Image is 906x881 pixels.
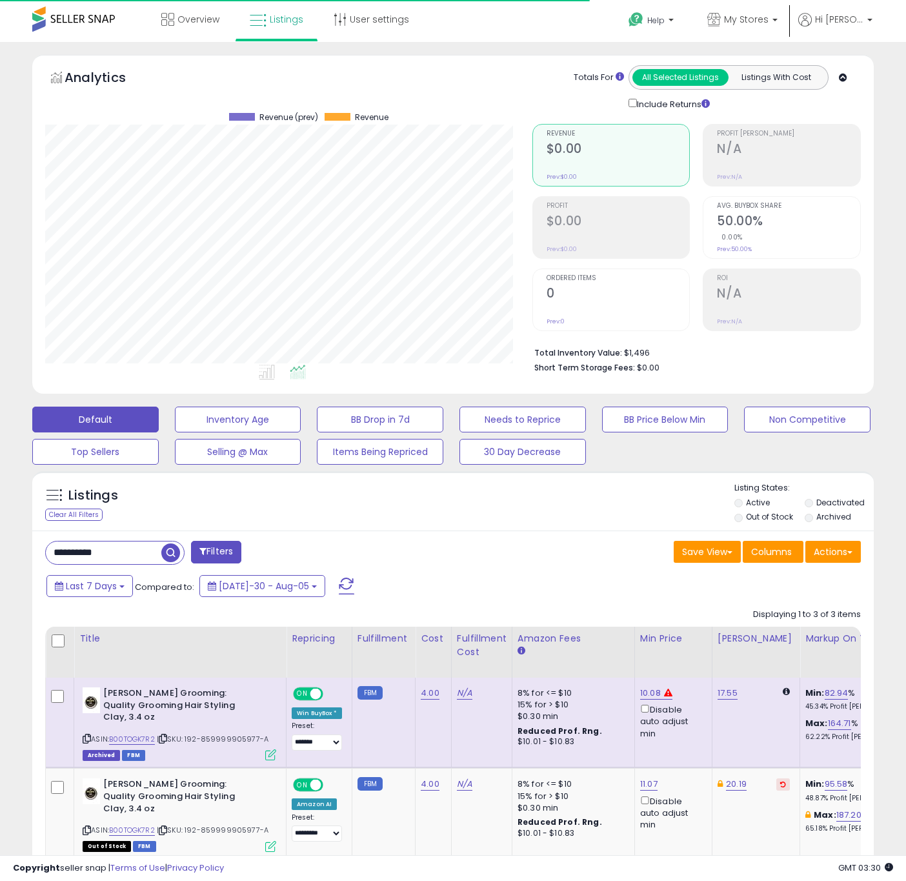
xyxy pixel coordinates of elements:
[83,841,131,852] span: All listings that are currently out of stock and unavailable for purchase on Amazon
[294,689,310,700] span: ON
[717,245,752,253] small: Prev: 50.00%
[825,778,848,791] a: 95.58
[628,12,644,28] i: Get Help
[46,575,133,597] button: Last 7 Days
[640,632,707,645] div: Min Price
[135,581,194,593] span: Compared to:
[743,541,803,563] button: Columns
[357,686,383,700] small: FBM
[133,841,156,852] span: FBM
[122,750,145,761] span: FBM
[175,439,301,465] button: Selling @ Max
[13,862,224,875] div: seller snap | |
[259,113,318,122] span: Revenue (prev)
[518,632,629,645] div: Amazon Fees
[83,687,276,759] div: ASIN:
[79,632,281,645] div: Title
[421,632,446,645] div: Cost
[547,173,577,181] small: Prev: $0.00
[317,439,443,465] button: Items Being Repriced
[457,632,507,659] div: Fulfillment Cost
[68,487,118,505] h5: Listings
[815,13,863,26] span: Hi [PERSON_NAME]
[805,778,825,790] b: Min:
[294,780,310,791] span: ON
[726,778,747,791] a: 20.19
[547,245,577,253] small: Prev: $0.00
[674,541,741,563] button: Save View
[83,778,100,804] img: 41jq2lmI6CL._SL40_.jpg
[825,687,849,700] a: 82.94
[828,717,851,730] a: 164.71
[717,203,860,210] span: Avg. Buybox Share
[602,407,729,432] button: BB Price Below Min
[632,69,729,86] button: All Selected Listings
[647,15,665,26] span: Help
[717,173,742,181] small: Prev: N/A
[270,13,303,26] span: Listings
[547,141,690,159] h2: $0.00
[805,687,825,699] b: Min:
[45,509,103,521] div: Clear All Filters
[518,828,625,839] div: $10.01 - $10.83
[83,778,276,850] div: ASIN:
[637,361,659,374] span: $0.00
[292,632,347,645] div: Repricing
[744,407,871,432] button: Non Competitive
[321,780,342,791] span: OFF
[734,482,874,494] p: Listing States:
[65,68,151,90] h5: Analytics
[459,407,586,432] button: Needs to Reprice
[421,778,439,791] a: 4.00
[518,778,625,790] div: 8% for <= $10
[751,545,792,558] span: Columns
[292,707,342,719] div: Win BuyBox *
[717,275,860,282] span: ROI
[838,862,893,874] span: 2025-08-14 03:30 GMT
[746,497,770,508] label: Active
[321,689,342,700] span: OFF
[534,344,851,359] li: $1,496
[724,13,769,26] span: My Stores
[717,141,860,159] h2: N/A
[457,687,472,700] a: N/A
[103,778,260,818] b: [PERSON_NAME] Grooming: Quality Grooming Hair Styling Clay, 3.4 oz
[292,798,337,810] div: Amazon AI
[103,687,260,727] b: [PERSON_NAME] Grooming: Quality Grooming Hair Styling Clay, 3.4 oz
[191,541,241,563] button: Filters
[292,813,342,842] div: Preset:
[547,286,690,303] h2: 0
[618,2,687,42] a: Help
[357,632,410,645] div: Fulfillment
[157,734,268,744] span: | SKU: 192-859999905977-A
[547,214,690,231] h2: $0.00
[717,214,860,231] h2: 50.00%
[640,794,702,831] div: Disable auto adjust min
[32,407,159,432] button: Default
[518,816,602,827] b: Reduced Prof. Rng.
[518,791,625,802] div: 15% for > $10
[746,511,793,522] label: Out of Stock
[421,687,439,700] a: 4.00
[816,497,865,508] label: Deactivated
[83,750,120,761] span: Listings that have been deleted from Seller Central
[547,130,690,137] span: Revenue
[640,687,661,700] a: 10.08
[110,862,165,874] a: Terms of Use
[157,825,268,835] span: | SKU: 192-859999905977-A
[83,687,100,713] img: 41jq2lmI6CL._SL40_.jpg
[547,318,565,325] small: Prev: 0
[292,722,342,751] div: Preset:
[717,130,860,137] span: Profit [PERSON_NAME]
[534,362,635,373] b: Short Term Storage Fees:
[717,318,742,325] small: Prev: N/A
[518,645,525,657] small: Amazon Fees.
[357,777,383,791] small: FBM
[457,778,472,791] a: N/A
[717,286,860,303] h2: N/A
[717,232,743,242] small: 0.00%
[518,687,625,699] div: 8% for <= $10
[547,203,690,210] span: Profit
[167,862,224,874] a: Privacy Policy
[355,113,388,122] span: Revenue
